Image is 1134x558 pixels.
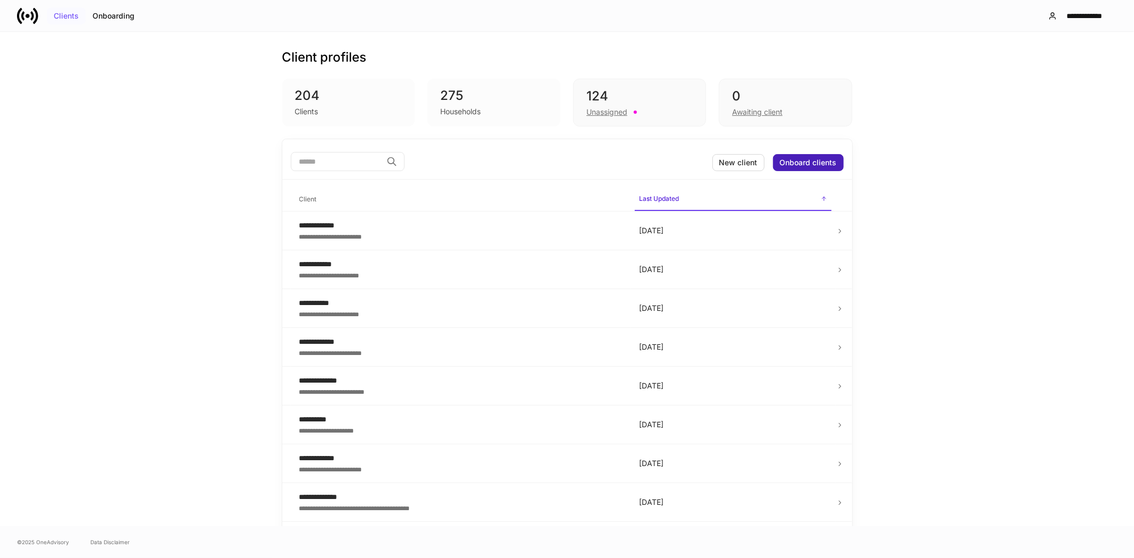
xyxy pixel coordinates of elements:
[639,497,827,508] p: [DATE]
[586,88,693,105] div: 124
[712,154,765,171] button: New client
[732,107,783,117] div: Awaiting client
[586,107,627,117] div: Unassigned
[93,12,135,20] div: Onboarding
[54,12,79,20] div: Clients
[295,87,402,104] div: 204
[573,79,706,126] div: 124Unassigned
[719,79,852,126] div: 0Awaiting client
[86,7,141,24] button: Onboarding
[639,303,827,314] p: [DATE]
[639,193,679,204] h6: Last Updated
[639,458,827,469] p: [DATE]
[440,87,548,104] div: 275
[639,419,827,430] p: [DATE]
[639,342,827,352] p: [DATE]
[639,381,827,391] p: [DATE]
[17,538,69,546] span: © 2025 OneAdvisory
[282,49,367,66] h3: Client profiles
[773,154,844,171] button: Onboard clients
[719,159,758,166] div: New client
[639,225,827,236] p: [DATE]
[780,159,837,166] div: Onboard clients
[295,189,626,210] span: Client
[635,188,831,211] span: Last Updated
[732,88,838,105] div: 0
[299,194,317,204] h6: Client
[440,106,481,117] div: Households
[47,7,86,24] button: Clients
[90,538,130,546] a: Data Disclaimer
[639,264,827,275] p: [DATE]
[295,106,318,117] div: Clients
